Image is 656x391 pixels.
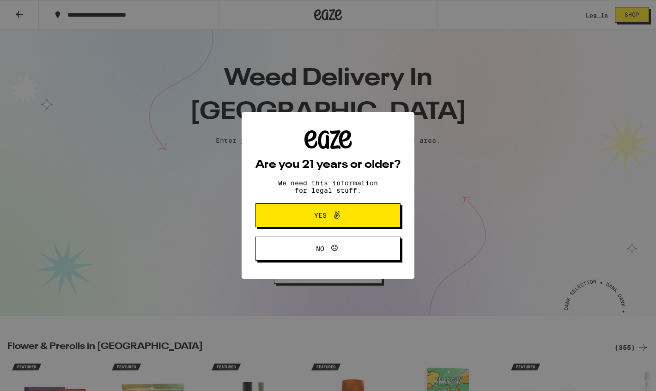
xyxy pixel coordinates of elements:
[270,179,386,194] p: We need this information for legal stuff.
[255,159,401,171] h2: Are you 21 years or older?
[314,212,327,219] span: Yes
[316,245,324,252] span: No
[255,203,401,227] button: Yes
[255,237,401,261] button: No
